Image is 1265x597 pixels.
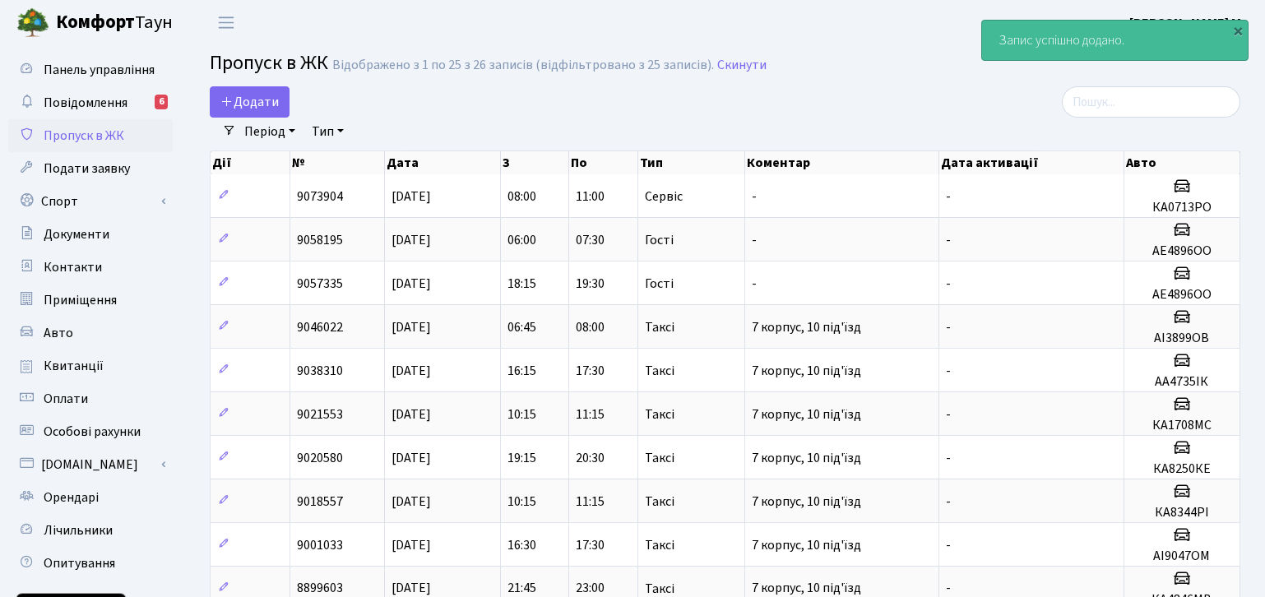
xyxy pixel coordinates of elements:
th: По [569,151,638,174]
th: З [501,151,570,174]
span: 9038310 [297,362,343,380]
span: 9021553 [297,405,343,423]
span: - [946,231,951,249]
a: Тип [305,118,350,146]
span: - [752,231,757,249]
span: Таксі [645,495,674,508]
span: Квитанції [44,357,104,375]
span: [DATE] [392,449,431,467]
span: Таксі [645,364,674,377]
span: - [946,318,951,336]
span: Подати заявку [44,160,130,178]
h5: АЕ4896ОО [1131,243,1233,259]
a: Спорт [8,185,173,218]
span: [DATE] [392,318,431,336]
th: № [290,151,385,174]
span: Пропуск в ЖК [210,49,328,77]
a: Документи [8,218,173,251]
a: Особові рахунки [8,415,173,448]
span: [DATE] [392,493,431,511]
a: Період [238,118,302,146]
span: Таксі [645,451,674,465]
span: 9001033 [297,536,343,554]
th: Дії [211,151,290,174]
a: [DOMAIN_NAME] [8,448,173,481]
span: - [946,405,951,423]
span: [DATE] [392,187,431,206]
span: [DATE] [392,231,431,249]
span: [DATE] [392,362,431,380]
span: 9073904 [297,187,343,206]
a: Повідомлення6 [8,86,173,119]
span: Панель управління [44,61,155,79]
span: Гості [645,277,674,290]
span: 11:00 [576,187,605,206]
span: 11:15 [576,405,605,423]
span: 17:30 [576,536,605,554]
h5: КА0713РО [1131,200,1233,215]
span: - [752,275,757,293]
span: 10:15 [507,493,536,511]
div: 6 [155,95,168,109]
a: Додати [210,86,290,118]
a: Авто [8,317,173,349]
h5: КА8344РІ [1131,505,1233,521]
span: - [946,275,951,293]
span: Документи [44,225,109,243]
span: 11:15 [576,493,605,511]
h5: АІ3899ОВ [1131,331,1233,346]
a: Приміщення [8,284,173,317]
span: Опитування [44,554,115,572]
h5: АА4735ІК [1131,374,1233,390]
span: Таксі [645,539,674,552]
span: 9046022 [297,318,343,336]
span: Повідомлення [44,94,127,112]
div: Запис успішно додано. [982,21,1248,60]
a: Панель управління [8,53,173,86]
a: [PERSON_NAME] М. [1129,13,1245,33]
span: Таксі [645,408,674,421]
span: 7 корпус, 10 під'їзд [752,318,861,336]
div: Відображено з 1 по 25 з 26 записів (відфільтровано з 25 записів). [332,58,714,73]
div: × [1230,22,1246,39]
a: Оплати [8,382,173,415]
span: 9057335 [297,275,343,293]
span: 16:15 [507,362,536,380]
span: 19:15 [507,449,536,467]
a: Лічильники [8,514,173,547]
a: Контакти [8,251,173,284]
span: - [946,449,951,467]
th: Дата активації [939,151,1124,174]
h5: КА8250КЕ [1131,461,1233,477]
a: Опитування [8,547,173,580]
span: Лічильники [44,521,113,539]
span: 7 корпус, 10 під'їзд [752,536,861,554]
span: 7 корпус, 10 під'їзд [752,362,861,380]
span: Приміщення [44,291,117,309]
span: Орендарі [44,488,99,507]
span: 07:30 [576,231,605,249]
span: 9058195 [297,231,343,249]
span: Таксі [645,582,674,595]
span: Авто [44,324,73,342]
span: Таун [56,9,173,37]
span: - [946,187,951,206]
span: 20:30 [576,449,605,467]
span: 7 корпус, 10 під'їзд [752,449,861,467]
button: Переключити навігацію [206,9,247,36]
span: 7 корпус, 10 під'їзд [752,405,861,423]
span: [DATE] [392,536,431,554]
th: Авто [1124,151,1240,174]
span: Таксі [645,321,674,334]
span: Сервіс [645,190,683,203]
span: 7 корпус, 10 під'їзд [752,493,861,511]
span: - [946,536,951,554]
h5: АІ9047ОМ [1131,548,1233,564]
span: 06:00 [507,231,536,249]
span: [DATE] [392,275,431,293]
span: Гості [645,234,674,247]
span: - [946,362,951,380]
span: 06:45 [507,318,536,336]
a: Квитанції [8,349,173,382]
a: Пропуск в ЖК [8,119,173,152]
